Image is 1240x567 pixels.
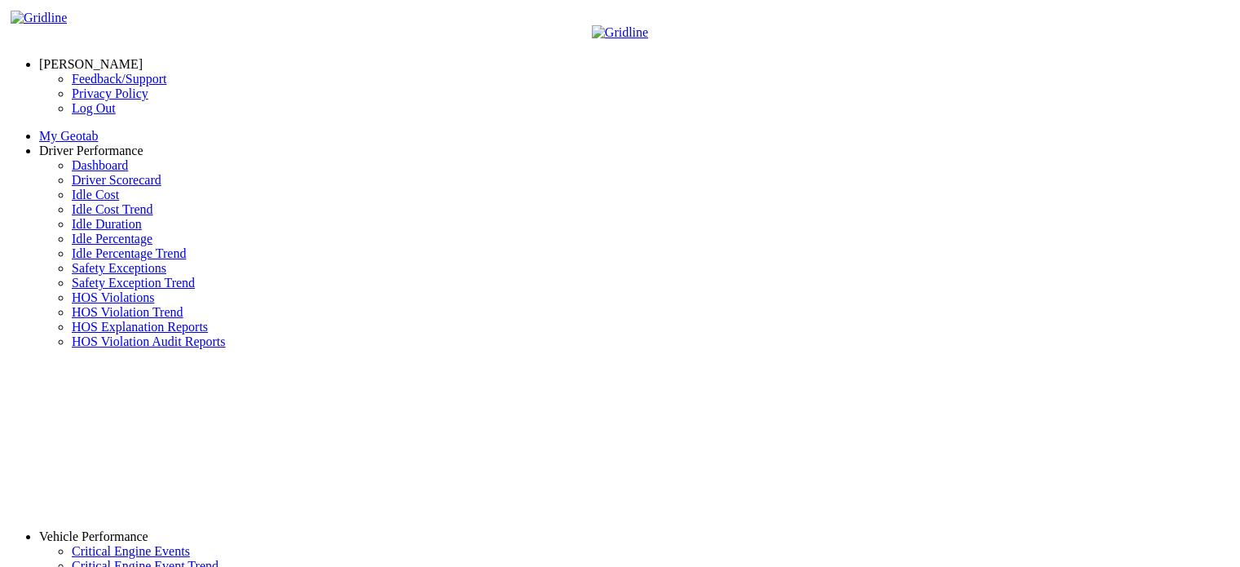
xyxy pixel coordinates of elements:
[39,129,98,143] a: My Geotab
[72,290,154,304] a: HOS Violations
[72,276,195,290] a: Safety Exception Trend
[72,217,142,231] a: Idle Duration
[72,173,161,187] a: Driver Scorecard
[72,188,119,202] a: Idle Cost
[72,202,153,216] a: Idle Cost Trend
[11,11,67,25] img: Gridline
[592,25,648,40] img: Gridline
[72,158,128,172] a: Dashboard
[72,544,190,558] a: Critical Engine Events
[72,86,148,100] a: Privacy Policy
[72,72,166,86] a: Feedback/Support
[39,57,143,71] a: [PERSON_NAME]
[72,232,152,246] a: Idle Percentage
[39,529,148,543] a: Vehicle Performance
[72,246,186,260] a: Idle Percentage Trend
[72,261,166,275] a: Safety Exceptions
[72,334,226,348] a: HOS Violation Audit Reports
[72,320,208,334] a: HOS Explanation Reports
[39,144,143,157] a: Driver Performance
[72,305,183,319] a: HOS Violation Trend
[72,101,116,115] a: Log Out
